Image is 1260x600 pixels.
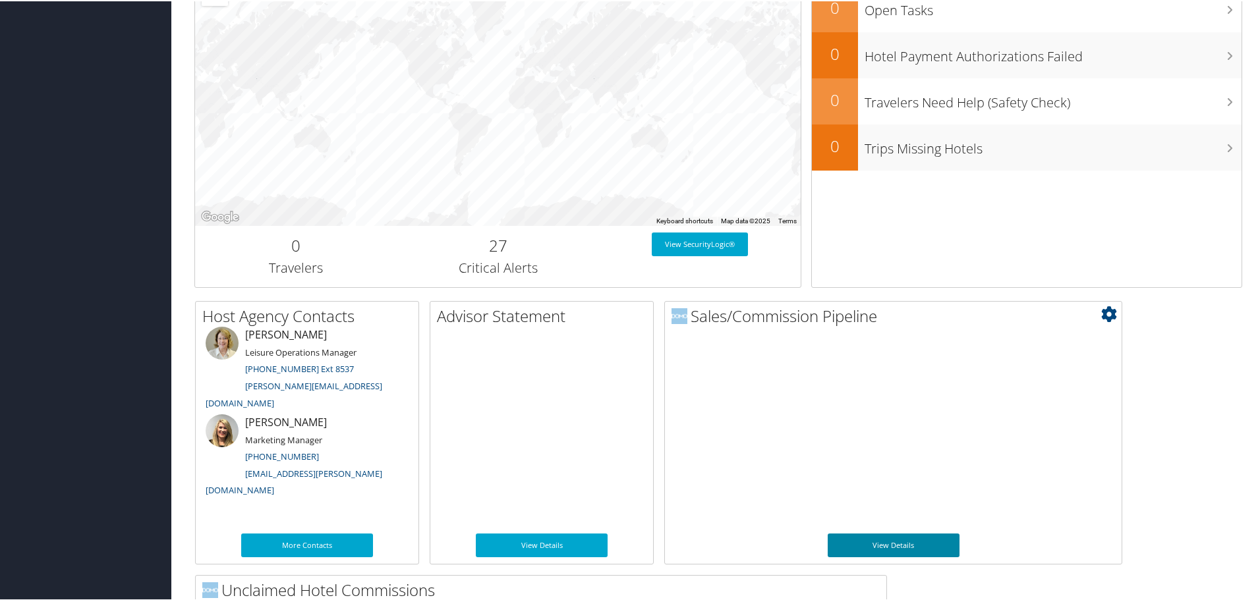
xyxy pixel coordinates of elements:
[205,258,387,276] h3: Travelers
[656,215,713,225] button: Keyboard shortcuts
[812,31,1242,77] a: 0Hotel Payment Authorizations Failed
[437,304,653,326] h2: Advisor Statement
[778,216,797,223] a: Terms (opens in new tab)
[865,86,1242,111] h3: Travelers Need Help (Safety Check)
[241,532,373,556] a: More Contacts
[202,304,418,326] h2: Host Agency Contacts
[206,379,382,408] a: [PERSON_NAME][EMAIL_ADDRESS][DOMAIN_NAME]
[812,123,1242,169] a: 0Trips Missing Hotels
[245,449,319,461] a: [PHONE_NUMBER]
[652,231,748,255] a: View SecurityLogic®
[672,307,687,323] img: domo-logo.png
[206,413,239,446] img: ali-moffitt.jpg
[199,325,415,413] li: [PERSON_NAME]
[865,132,1242,157] h3: Trips Missing Hotels
[812,88,858,110] h2: 0
[245,362,354,373] a: [PHONE_NUMBER] Ext 8537
[812,41,858,64] h2: 0
[812,77,1242,123] a: 0Travelers Need Help (Safety Check)
[812,134,858,156] h2: 0
[476,532,608,556] a: View Details
[721,216,770,223] span: Map data ©2025
[245,345,357,357] small: Leisure Operations Manager
[206,325,239,358] img: meredith-price.jpg
[407,258,588,276] h3: Critical Alerts
[672,304,1122,326] h2: Sales/Commission Pipeline
[198,207,242,225] img: Google
[205,233,387,256] h2: 0
[202,581,218,597] img: domo-logo.png
[206,466,382,495] a: [EMAIL_ADDRESS][PERSON_NAME][DOMAIN_NAME]
[199,413,415,501] li: [PERSON_NAME]
[245,433,322,445] small: Marketing Manager
[865,40,1242,65] h3: Hotel Payment Authorizations Failed
[202,578,886,600] h2: Unclaimed Hotel Commissions
[828,532,959,556] a: View Details
[407,233,588,256] h2: 27
[198,207,242,225] a: Open this area in Google Maps (opens a new window)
